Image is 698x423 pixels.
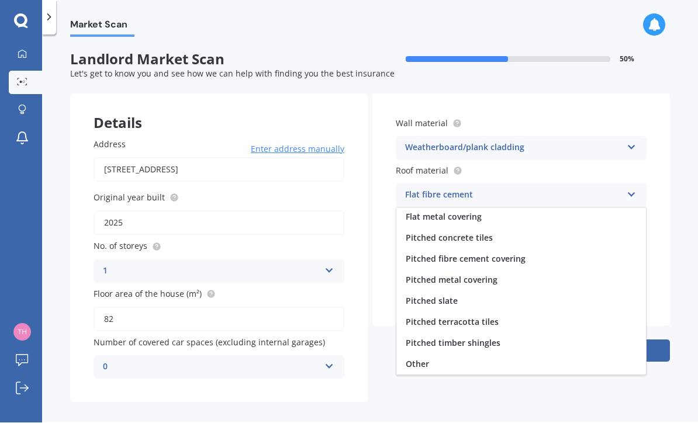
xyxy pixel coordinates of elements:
span: Pitched concrete tiles [406,233,493,244]
span: Market Scan [70,19,134,35]
span: Pitched fibre cement covering [406,254,526,265]
span: Address [94,139,126,150]
span: Pitched slate [406,296,458,307]
span: Number of covered car spaces (excluding internal garages) [94,337,325,348]
span: Original year built [94,192,165,203]
span: Roof material [396,165,448,176]
span: Wall material [396,118,448,129]
div: 0 [103,360,320,375]
span: Floor area of the house (m²) [94,289,202,300]
span: Let's get to know you and see how we can help with finding you the best insurance [70,68,395,79]
span: Pitched timber shingles [406,338,500,349]
span: No. of storeys [94,241,147,252]
img: 1dbf3a54a1752be76311e0d8ae9b49f7 [13,324,31,341]
span: Other [406,359,429,370]
div: Flat fibre cement [405,189,622,203]
input: Enter address [94,158,344,182]
div: 1 [103,265,320,279]
span: Pitched metal covering [406,275,497,286]
div: Details [70,94,368,129]
input: Enter floor area [94,307,344,332]
span: 50 % [620,56,634,64]
span: Pitched terracotta tiles [406,317,499,328]
span: Flat metal covering [406,211,482,223]
div: Weatherboard/plank cladding [405,141,622,155]
input: Enter year [94,211,344,235]
span: Enter address manually [251,144,344,155]
span: Landlord Market Scan [70,51,370,68]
